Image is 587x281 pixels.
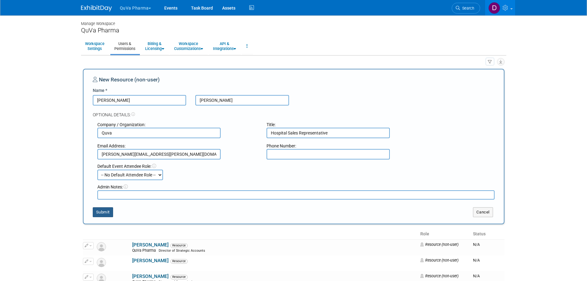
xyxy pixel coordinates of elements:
span: N/A [473,274,480,278]
a: Search [452,3,480,14]
div: Phone Number: [267,143,427,149]
a: [PERSON_NAME] [132,242,169,248]
a: [PERSON_NAME] [132,258,169,263]
span: Search [460,6,474,10]
span: N/A [473,242,480,247]
div: Admin Notes: [97,184,495,190]
img: Resource [97,242,106,251]
div: Email Address: [97,143,258,149]
button: Cancel [473,207,493,217]
a: API &Integrations [209,39,240,54]
a: Billing &Licensing [141,39,168,54]
img: Resource [97,258,106,267]
div: Default Event Attendee Role: [97,163,495,169]
a: Users &Permissions [110,39,139,54]
div: Company / Organization: [97,122,258,128]
span: Director of Strategic Accounts [159,249,205,253]
input: First Name [93,95,186,105]
span: QuVa Pharma [132,248,158,253]
th: Status [471,229,504,239]
th: Role [418,229,470,239]
img: Danielle Mitchell [488,2,500,14]
div: Manage Workspace [81,15,506,27]
a: WorkspaceSettings [81,39,108,54]
span: Resource [170,259,188,263]
button: Submit [93,207,113,217]
span: N/A [473,258,480,262]
input: Last Name [195,95,289,105]
a: WorkspaceCustomizations [170,39,207,54]
div: Optional Details: [93,105,495,118]
a: [PERSON_NAME] [132,274,169,279]
div: QuVa Pharma [81,27,506,34]
span: Resource [170,275,188,279]
span: Resource (non-user) [420,274,459,278]
div: New Resource (non-user) [93,76,495,87]
label: Name * [93,87,107,93]
span: Resource (non-user) [420,258,459,262]
div: Title: [267,122,427,128]
img: ExhibitDay [81,5,112,11]
span: Resource (non-user) [420,242,459,247]
span: Resource [170,243,188,248]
